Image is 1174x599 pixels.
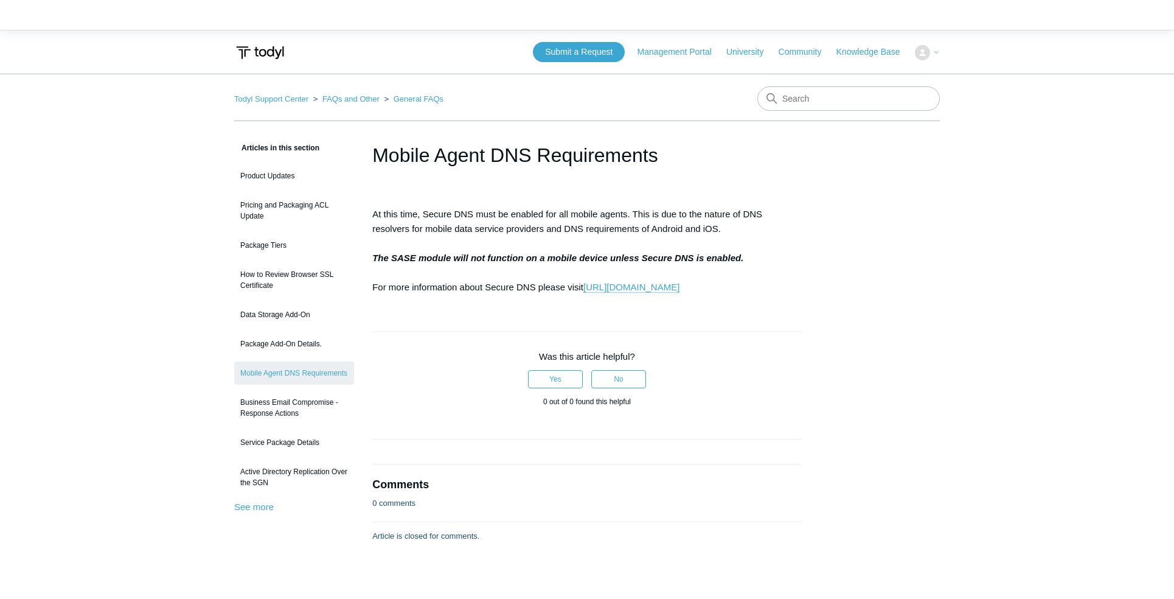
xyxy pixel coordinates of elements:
[533,42,625,62] a: Submit a Request
[234,94,308,103] a: Todyl Support Center
[234,362,354,385] a: Mobile Agent DNS Requirements
[528,370,583,388] button: This article was helpful
[372,141,802,170] h1: Mobile Agent DNS Requirements
[382,94,444,103] li: General FAQs
[234,263,354,297] a: How to Review Browser SSL Certificate
[836,46,912,58] a: Knowledge Base
[372,530,479,542] p: Article is closed for comments.
[234,502,274,512] a: See more
[726,46,776,58] a: University
[234,391,354,425] a: Business Email Compromise - Response Actions
[591,370,646,388] button: This article was not helpful
[372,497,415,510] p: 0 comments
[234,94,311,103] li: Todyl Support Center
[372,253,743,263] strong: The SASE module will not function on a mobile device unless Secure DNS is enabled.
[234,431,354,454] a: Service Package Details
[234,194,354,228] a: Pricing and Packaging ACL Update
[583,282,679,293] a: [URL][DOMAIN_NAME]
[372,477,802,493] h2: Comments
[637,46,724,58] a: Management Portal
[234,303,354,326] a: Data Storage Add-On
[757,86,940,111] input: Search
[234,460,354,494] a: Active Directory Replication Over the SGN
[234,234,354,257] a: Package Tiers
[394,94,443,103] a: General FAQs
[372,207,802,295] p: At this time, Secure DNS must be enabled for all mobile agents. This is due to the nature of DNS ...
[234,164,354,187] a: Product Updates
[234,332,354,356] a: Package Add-On Details.
[543,398,631,406] span: 0 out of 0 found this helpful
[311,94,382,103] li: FAQs and Other
[234,144,319,152] span: Articles in this section
[779,46,834,58] a: Community
[234,41,286,64] img: Todyl Support Center Help Center home page
[539,351,635,362] span: Was this article helpful?
[322,94,380,103] a: FAQs and Other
